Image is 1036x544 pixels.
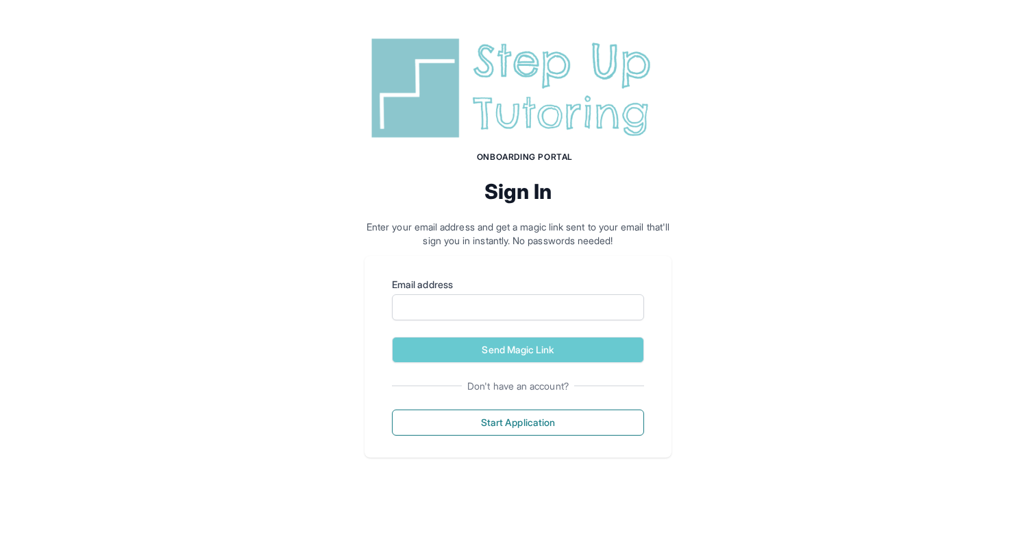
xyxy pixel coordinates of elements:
[365,33,671,143] img: Step Up Tutoring horizontal logo
[392,278,644,292] label: Email address
[378,152,671,163] h1: Onboarding Portal
[392,337,644,363] button: Send Magic Link
[392,410,644,436] button: Start Application
[365,179,671,204] h2: Sign In
[462,379,574,393] span: Don't have an account?
[365,220,671,248] p: Enter your email address and get a magic link sent to your email that'll sign you in instantly. N...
